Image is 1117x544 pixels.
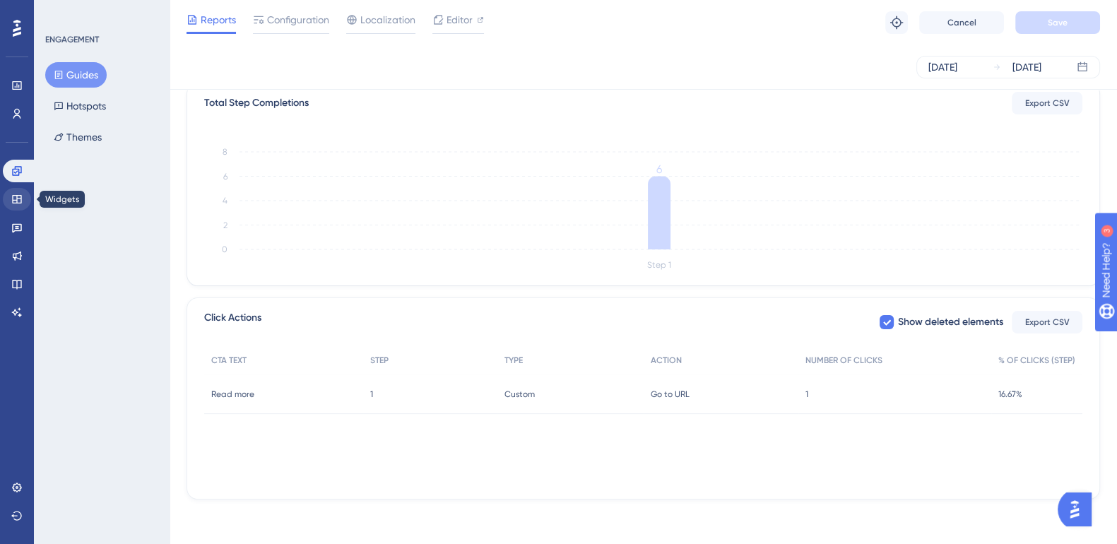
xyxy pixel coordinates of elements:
[919,11,1004,34] button: Cancel
[223,147,227,157] tspan: 8
[45,124,110,150] button: Themes
[998,389,1022,400] span: 16.67%
[1012,311,1082,333] button: Export CSV
[651,389,690,400] span: Go to URL
[211,389,254,400] span: Read more
[223,196,227,206] tspan: 4
[360,11,415,28] span: Localization
[447,11,473,28] span: Editor
[204,309,261,335] span: Click Actions
[928,59,957,76] div: [DATE]
[1015,11,1100,34] button: Save
[370,355,389,366] span: STEP
[33,4,88,20] span: Need Help?
[45,93,114,119] button: Hotspots
[45,34,99,45] div: ENGAGEMENT
[647,260,671,270] tspan: Step 1
[805,355,882,366] span: NUMBER OF CLICKS
[201,11,236,28] span: Reports
[98,7,102,18] div: 3
[504,389,535,400] span: Custom
[1048,17,1068,28] span: Save
[1058,488,1100,531] iframe: UserGuiding AI Assistant Launcher
[1025,317,1070,328] span: Export CSV
[947,17,976,28] span: Cancel
[1012,59,1041,76] div: [DATE]
[267,11,329,28] span: Configuration
[204,95,309,112] div: Total Step Completions
[1012,92,1082,114] button: Export CSV
[805,389,808,400] span: 1
[211,355,247,366] span: CTA TEXT
[651,355,682,366] span: ACTION
[998,355,1075,366] span: % OF CLICKS (STEP)
[504,355,523,366] span: TYPE
[223,220,227,230] tspan: 2
[656,162,662,176] tspan: 6
[45,62,107,88] button: Guides
[898,314,1003,331] span: Show deleted elements
[1025,97,1070,109] span: Export CSV
[223,172,227,182] tspan: 6
[222,244,227,254] tspan: 0
[370,389,373,400] span: 1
